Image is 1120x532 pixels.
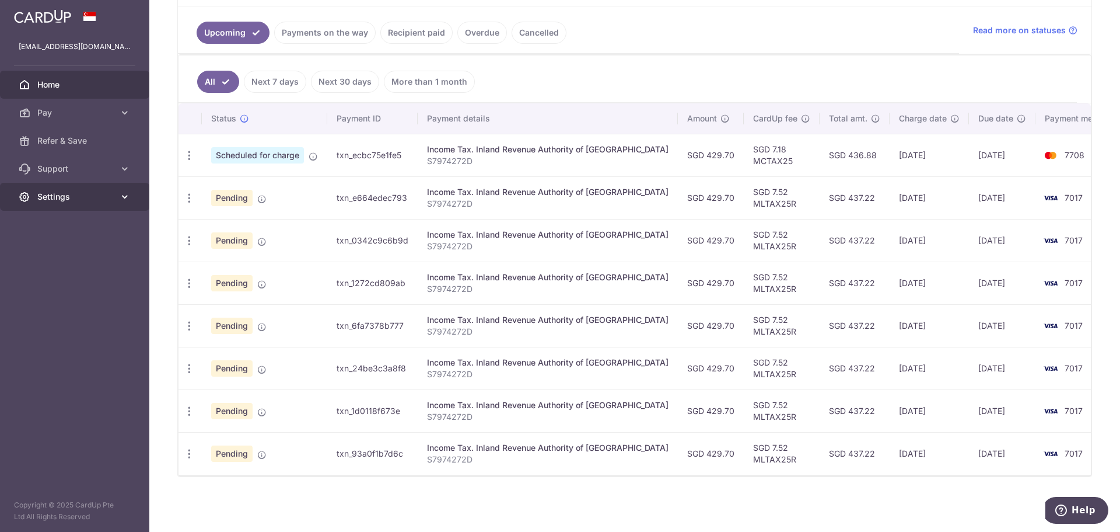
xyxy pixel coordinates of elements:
[820,432,890,475] td: SGD 437.22
[211,232,253,249] span: Pending
[744,304,820,347] td: SGD 7.52 MLTAX25R
[820,347,890,390] td: SGD 437.22
[327,347,418,390] td: txn_24be3c3a8f8
[427,283,668,295] p: S7974272D
[1065,406,1083,416] span: 7017
[37,135,114,147] span: Refer & Save
[890,176,969,219] td: [DATE]
[678,262,744,304] td: SGD 429.70
[427,454,668,465] p: S7974272D
[820,134,890,176] td: SGD 436.88
[890,134,969,176] td: [DATE]
[327,134,418,176] td: txn_ecbc75e1fe5
[744,219,820,262] td: SGD 7.52 MLTAX25R
[820,390,890,432] td: SGD 437.22
[427,144,668,155] div: Income Tax. Inland Revenue Authority of [GEOGRAPHIC_DATA]
[744,262,820,304] td: SGD 7.52 MLTAX25R
[37,191,114,203] span: Settings
[744,390,820,432] td: SGD 7.52 MLTAX25R
[427,155,668,167] p: S7974272D
[1039,361,1062,375] img: Bank Card
[327,103,418,134] th: Payment ID
[969,176,1035,219] td: [DATE]
[327,176,418,219] td: txn_e664edec793
[820,176,890,219] td: SGD 437.22
[969,304,1035,347] td: [DATE]
[427,399,668,411] div: Income Tax. Inland Revenue Authority of [GEOGRAPHIC_DATA]
[820,304,890,347] td: SGD 437.22
[744,176,820,219] td: SGD 7.52 MLTAX25R
[890,304,969,347] td: [DATE]
[969,134,1035,176] td: [DATE]
[380,22,453,44] a: Recipient paid
[678,176,744,219] td: SGD 429.70
[1039,276,1062,290] img: Bank Card
[829,113,867,124] span: Total amt.
[211,113,236,124] span: Status
[211,403,253,419] span: Pending
[678,347,744,390] td: SGD 429.70
[890,219,969,262] td: [DATE]
[1065,363,1083,373] span: 7017
[1065,150,1084,160] span: 7708
[311,71,379,93] a: Next 30 days
[37,79,114,91] span: Home
[274,22,376,44] a: Payments on the way
[37,163,114,175] span: Support
[969,347,1035,390] td: [DATE]
[678,390,744,432] td: SGD 429.70
[753,113,797,124] span: CardUp fee
[244,71,306,93] a: Next 7 days
[1039,319,1062,333] img: Bank Card
[37,107,114,119] span: Pay
[14,9,71,23] img: CardUp
[427,198,668,210] p: S7974272D
[744,134,820,176] td: SGD 7.18 MCTAX25
[744,347,820,390] td: SGD 7.52 MLTAX25R
[197,71,239,93] a: All
[327,219,418,262] td: txn_0342c9c6b9d
[1039,234,1062,248] img: Bank Card
[427,229,668,241] div: Income Tax. Inland Revenue Authority of [GEOGRAPHIC_DATA]
[19,41,131,53] p: [EMAIL_ADDRESS][DOMAIN_NAME]
[969,390,1035,432] td: [DATE]
[973,25,1077,36] a: Read more on statuses
[1065,235,1083,245] span: 7017
[327,432,418,475] td: txn_93a0f1b7d6c
[678,219,744,262] td: SGD 429.70
[384,71,475,93] a: More than 1 month
[1039,191,1062,205] img: Bank Card
[418,103,678,134] th: Payment details
[678,432,744,475] td: SGD 429.70
[211,190,253,206] span: Pending
[890,390,969,432] td: [DATE]
[427,357,668,368] div: Income Tax. Inland Revenue Authority of [GEOGRAPHIC_DATA]
[211,318,253,334] span: Pending
[678,304,744,347] td: SGD 429.70
[457,22,507,44] a: Overdue
[427,368,668,380] p: S7974272D
[890,262,969,304] td: [DATE]
[427,272,668,283] div: Income Tax. Inland Revenue Authority of [GEOGRAPHIC_DATA]
[1065,278,1083,288] span: 7017
[1039,148,1062,162] img: Bank Card
[427,442,668,454] div: Income Tax. Inland Revenue Authority of [GEOGRAPHIC_DATA]
[427,326,668,338] p: S7974272D
[890,432,969,475] td: [DATE]
[1039,404,1062,418] img: Bank Card
[211,275,253,291] span: Pending
[427,314,668,326] div: Income Tax. Inland Revenue Authority of [GEOGRAPHIC_DATA]
[197,22,269,44] a: Upcoming
[969,262,1035,304] td: [DATE]
[899,113,947,124] span: Charge date
[1065,321,1083,331] span: 7017
[820,262,890,304] td: SGD 437.22
[427,186,668,198] div: Income Tax. Inland Revenue Authority of [GEOGRAPHIC_DATA]
[1045,497,1108,526] iframe: Opens a widget where you can find more information
[969,219,1035,262] td: [DATE]
[744,432,820,475] td: SGD 7.52 MLTAX25R
[973,25,1066,36] span: Read more on statuses
[1065,193,1083,203] span: 7017
[512,22,566,44] a: Cancelled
